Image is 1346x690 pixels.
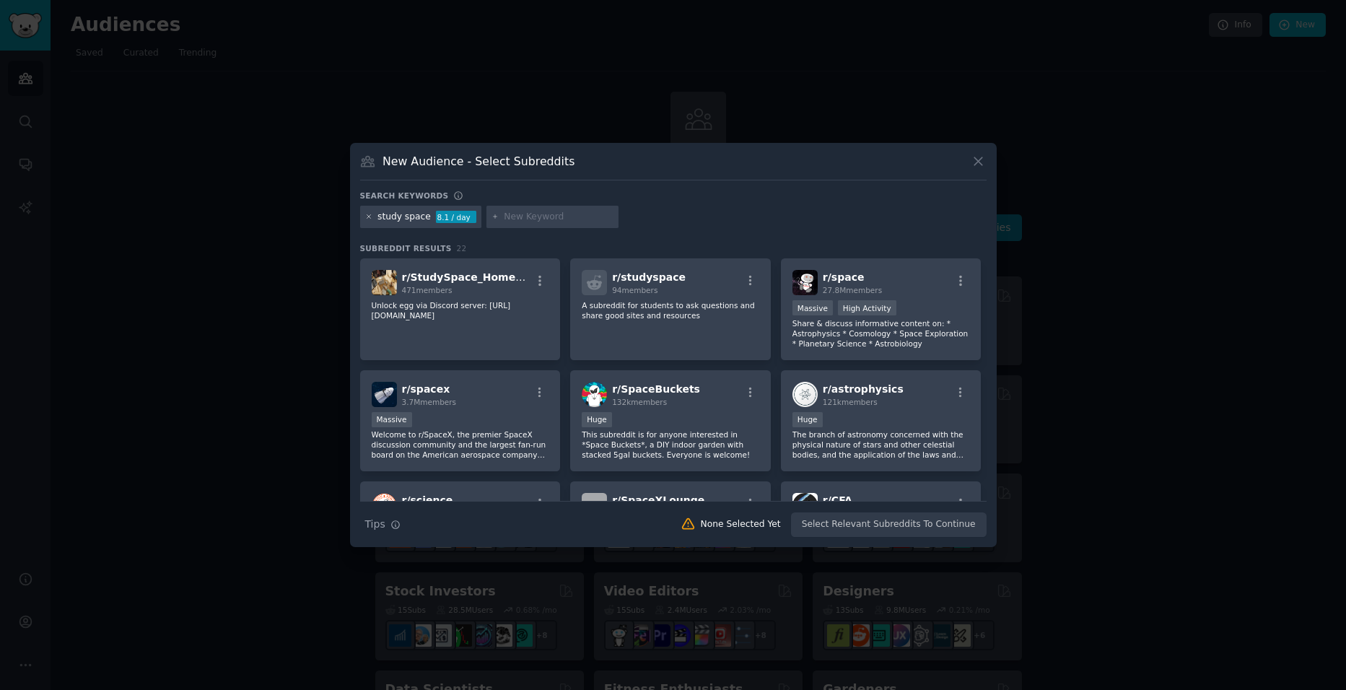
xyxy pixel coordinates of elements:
div: 8.1 / day [436,211,476,224]
p: A subreddit for students to ask questions and share good sites and resources [582,300,759,320]
span: Tips [365,517,385,532]
img: space [792,270,818,295]
span: r/ CFA [823,494,852,506]
p: Share & discuss informative content on: * Astrophysics * Cosmology * Space Exploration * Planetar... [792,318,970,349]
h3: Search keywords [360,191,449,201]
span: r/ astrophysics [823,383,904,395]
img: StudySpace_HomeworkHp [372,270,397,295]
span: 121k members [823,398,878,406]
img: CFA [792,493,818,518]
div: Massive [792,300,833,315]
div: None Selected Yet [701,518,781,531]
img: astrophysics [792,382,818,407]
span: r/ SpaceXLounge [612,494,704,506]
span: 471 members [402,286,453,294]
img: SpaceBuckets [582,382,607,407]
span: r/ StudySpace_HomeworkHp [402,271,559,283]
div: Huge [792,412,823,427]
p: Welcome to r/SpaceX, the premier SpaceX discussion community and the largest fan-run board on the... [372,429,549,460]
img: spacex [372,382,397,407]
div: Huge [582,412,612,427]
button: Tips [360,512,406,537]
img: SpaceXLounge [582,493,607,518]
p: The branch of astronomy concerned with the physical nature of stars and other celestial bodies, a... [792,429,970,460]
div: High Activity [838,300,896,315]
span: r/ SpaceBuckets [612,383,700,395]
span: 94 members [612,286,657,294]
span: Subreddit Results [360,243,452,253]
span: 22 [457,244,467,253]
span: r/ studyspace [612,271,686,283]
img: science [372,493,397,518]
span: r/ science [402,494,453,506]
span: r/ spacex [402,383,450,395]
span: 132k members [612,398,667,406]
span: 27.8M members [823,286,882,294]
div: Massive [372,412,412,427]
span: 3.7M members [402,398,457,406]
span: r/ space [823,271,865,283]
h3: New Audience - Select Subreddits [383,154,574,169]
input: New Keyword [504,211,613,224]
p: Unlock egg via Discord server: [URL][DOMAIN_NAME] [372,300,549,320]
div: study space [377,211,431,224]
p: This subreddit is for anyone interested in *Space Buckets*, a DIY indoor garden with stacked 5gal... [582,429,759,460]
